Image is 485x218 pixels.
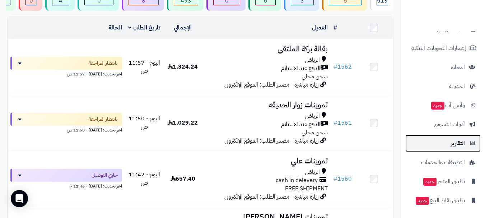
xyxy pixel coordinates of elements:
a: أدوات التسويق [405,116,481,133]
span: 657.40 [171,175,195,183]
h3: تموينات علي [205,157,328,165]
span: الرياض [305,56,320,64]
a: الحالة [108,23,122,32]
span: تطبيق نقاط البيع [415,195,465,205]
span: جديد [431,102,444,110]
a: إشعارات التحويلات البنكية [405,40,481,57]
div: اخر تحديث: [DATE] - 11:50 ص [10,126,122,133]
span: 1,324.24 [168,62,198,71]
span: جديد [416,197,429,205]
span: زيارة مباشرة - مصدر الطلب: الموقع الإلكتروني [224,80,318,89]
a: التقارير [405,135,481,152]
a: العملاء [405,59,481,76]
a: المدونة [405,78,481,95]
a: الإجمالي [174,23,192,32]
span: اليوم - 11:57 ص [129,59,160,75]
div: اخر تحديث: [DATE] - 11:57 ص [10,70,122,77]
a: #1560 [334,175,352,183]
span: FREE SHIPMENT [285,184,328,193]
a: # [334,23,337,32]
span: تطبيق المتجر [423,176,465,186]
div: اخر تحديث: [DATE] - 12:46 م [10,182,122,189]
span: # [334,175,337,183]
div: Open Intercom Messenger [11,190,28,207]
span: 1,029.22 [168,119,198,127]
span: المدونة [449,81,465,91]
span: شحن مجاني [302,72,328,81]
span: أدوات التسويق [434,119,465,129]
span: العملاء [451,62,465,72]
a: العميل [312,23,328,32]
a: تطبيق نقاط البيعجديد [405,192,481,209]
span: اليوم - 11:42 ص [129,170,160,187]
span: جديد [423,178,437,186]
span: اليوم - 11:50 ص [129,114,160,131]
a: تطبيق المتجرجديد [405,173,481,190]
span: # [334,119,337,127]
img: logo-2.png [436,19,478,34]
a: تاريخ الطلب [128,23,161,32]
span: إشعارات التحويلات البنكية [411,43,466,53]
span: الدفع عند الاستلام [281,64,321,73]
span: زيارة مباشرة - مصدر الطلب: الموقع الإلكتروني [224,193,318,201]
span: زيارة مباشرة - مصدر الطلب: الموقع الإلكتروني [224,136,318,145]
span: التطبيقات والخدمات [421,157,465,167]
span: بانتظار المراجعة [89,116,118,123]
span: الرياض [305,112,320,120]
a: وآتس آبجديد [405,97,481,114]
span: الرياض [305,168,320,176]
span: شحن مجاني [302,128,328,137]
span: الدفع عند الاستلام [281,120,321,129]
a: التطبيقات والخدمات [405,154,481,171]
a: #1562 [334,62,352,71]
span: cash in delevery [276,176,318,185]
span: # [334,62,337,71]
span: التقارير [451,138,465,148]
span: بانتظار المراجعة [89,60,118,67]
h3: تموينات زوار الحديقه [205,101,328,109]
h3: بقالة بركة الملتقى [205,45,328,53]
span: وآتس آب [430,100,465,110]
span: جاري التوصيل [92,172,118,179]
a: #1561 [334,119,352,127]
